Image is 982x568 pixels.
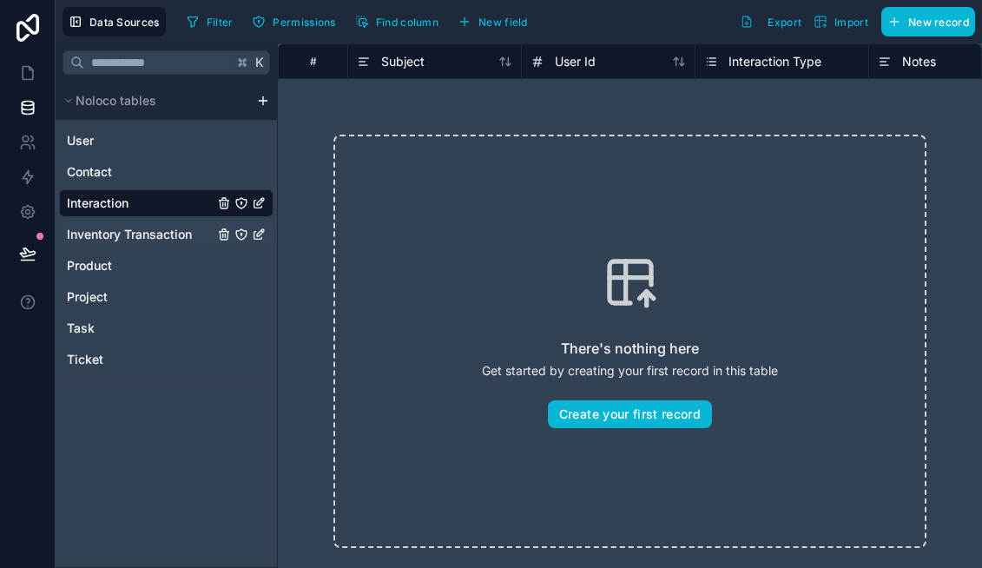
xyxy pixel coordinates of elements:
span: Find column [376,16,438,29]
button: Find column [349,9,445,35]
div: # [292,55,334,68]
button: Filter [180,9,240,35]
span: Filter [207,16,234,29]
span: Export [768,16,801,29]
p: Get started by creating your first record in this table [482,362,778,380]
span: Subject [381,53,425,70]
button: New field [451,9,534,35]
button: Create your first record [548,400,712,428]
a: Permissions [246,9,348,35]
button: Import [807,7,874,36]
span: New field [478,16,528,29]
button: Export [734,7,807,36]
span: User Id [555,53,596,70]
span: Notes [902,53,936,70]
button: Data Sources [63,7,166,36]
span: Permissions [273,16,335,29]
span: Data Sources [89,16,160,29]
h2: There's nothing here [561,338,699,359]
button: Permissions [246,9,341,35]
span: K [254,56,266,69]
button: New record [881,7,975,36]
span: Import [834,16,868,29]
span: Interaction Type [728,53,821,70]
span: New record [908,16,969,29]
a: New record [874,7,975,36]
